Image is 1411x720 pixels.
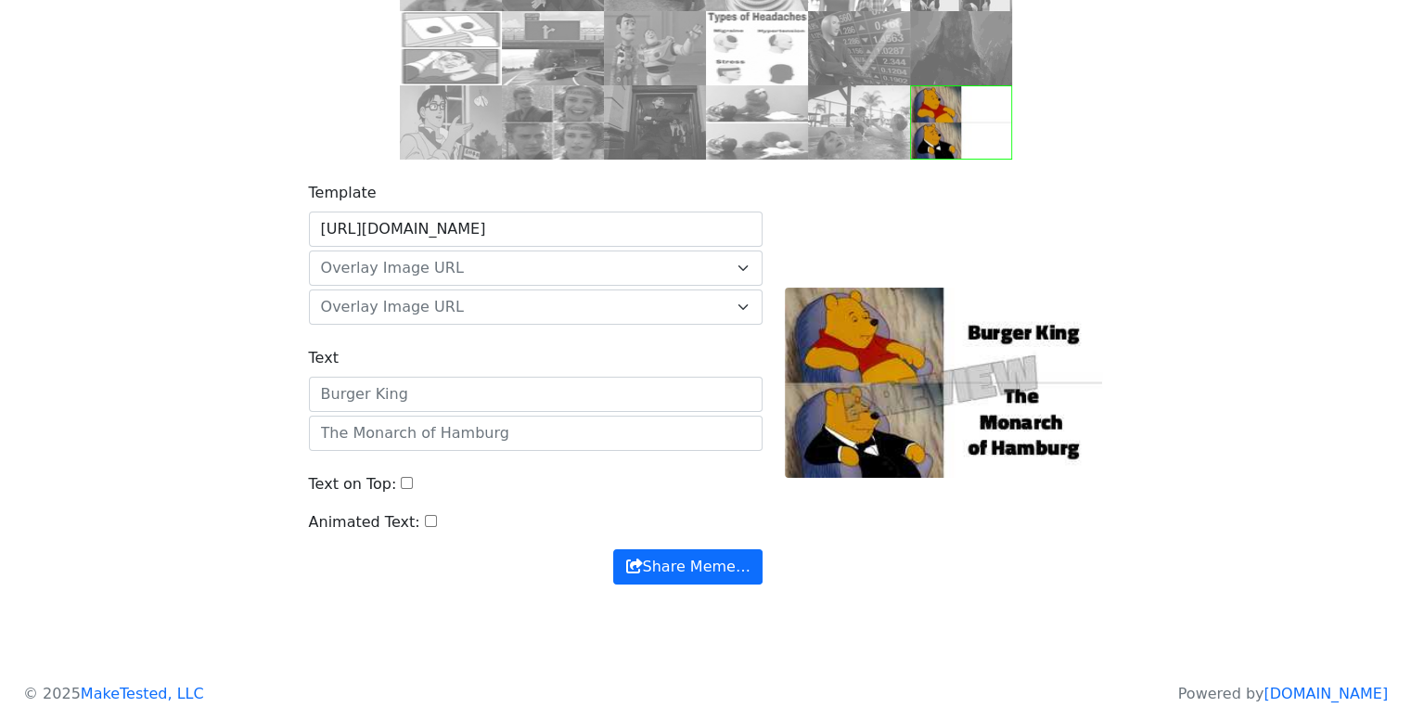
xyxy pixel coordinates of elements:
[23,683,204,705] p: © 2025
[604,85,706,160] img: bully-maguire-dance.gif
[400,11,502,85] img: ds.jpg
[502,11,604,85] img: exit.jpg
[502,85,604,160] img: right.jpg
[1263,685,1388,702] a: [DOMAIN_NAME]
[309,416,763,451] input: The Monarch of Hamburg
[910,85,1012,160] img: pooh.jpg
[910,11,1012,85] img: meats-back-lotr.gif
[808,85,910,160] img: pool.jpg
[309,377,763,412] input: Burger King
[613,549,762,585] button: Share Meme…
[321,257,728,279] span: Overlay Image URL
[321,298,464,315] span: Overlay Image URL
[309,182,377,204] label: Template
[309,289,763,325] span: Overlay Image URL
[706,11,808,85] img: headaches.jpg
[400,85,502,160] img: pigeon.jpg
[1178,683,1388,705] p: Powered by
[309,473,397,495] label: Text on Top:
[309,347,339,369] label: Text
[604,11,706,85] img: buzz.jpg
[309,251,763,286] span: Overlay Image URL
[321,259,464,276] span: Overlay Image URL
[309,212,763,247] input: Background Image URL
[81,685,204,702] a: MakeTested, LLC
[706,85,808,160] img: elmo.jpg
[321,296,728,318] span: Overlay Image URL
[808,11,910,85] img: stonks.jpg
[309,511,420,534] label: Animated Text:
